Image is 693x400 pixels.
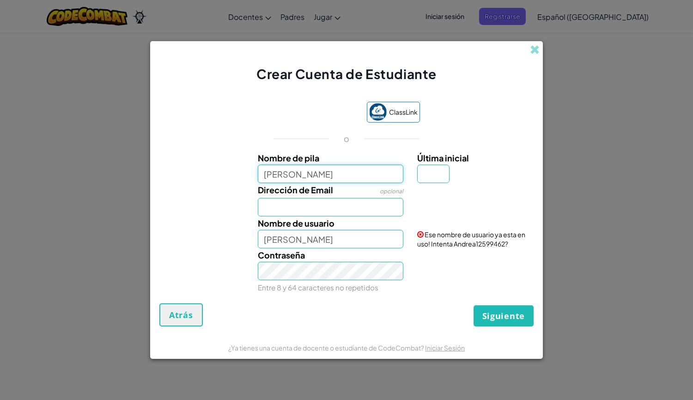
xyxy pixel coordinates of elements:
[417,230,525,248] span: Ese nombre de usuario ya esta en uso! Intenta Andrea12599462?
[256,66,437,82] span: Crear Cuenta de Estudiante
[482,310,525,321] span: Siguiente
[474,305,534,326] button: Siguiente
[380,188,403,195] span: opcional
[268,103,362,123] iframe: Sign in with Google Button
[159,303,203,326] button: Atrás
[258,218,334,228] span: Nombre de usuario
[258,283,378,292] small: Entre 8 y 64 caracteres no repetidos
[228,344,425,352] span: ¿Ya tienes una cuenta de docente o estudiante de CodeCombat?
[417,153,469,163] span: Última inicial
[369,103,387,121] img: classlink-logo-small.png
[258,153,319,163] span: Nombre de pila
[344,133,349,144] p: o
[425,344,465,352] a: Iniciar Sesión
[258,250,305,260] span: Contraseña
[169,309,193,320] span: Atrás
[258,185,333,195] span: Dirección de Email
[389,105,418,119] span: ClassLink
